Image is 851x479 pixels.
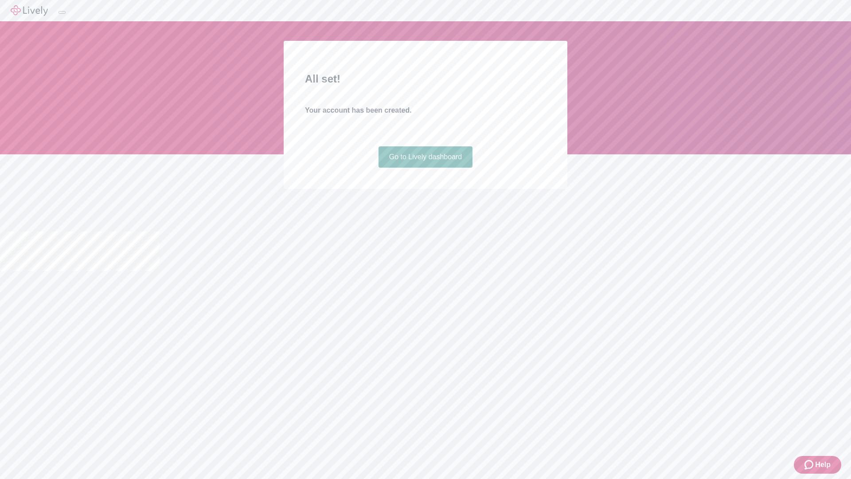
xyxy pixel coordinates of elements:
[11,5,48,16] img: Lively
[59,11,66,14] button: Log out
[305,105,546,116] h4: Your account has been created.
[815,459,831,470] span: Help
[804,459,815,470] svg: Zendesk support icon
[379,146,473,168] a: Go to Lively dashboard
[794,456,841,474] button: Zendesk support iconHelp
[305,71,546,87] h2: All set!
